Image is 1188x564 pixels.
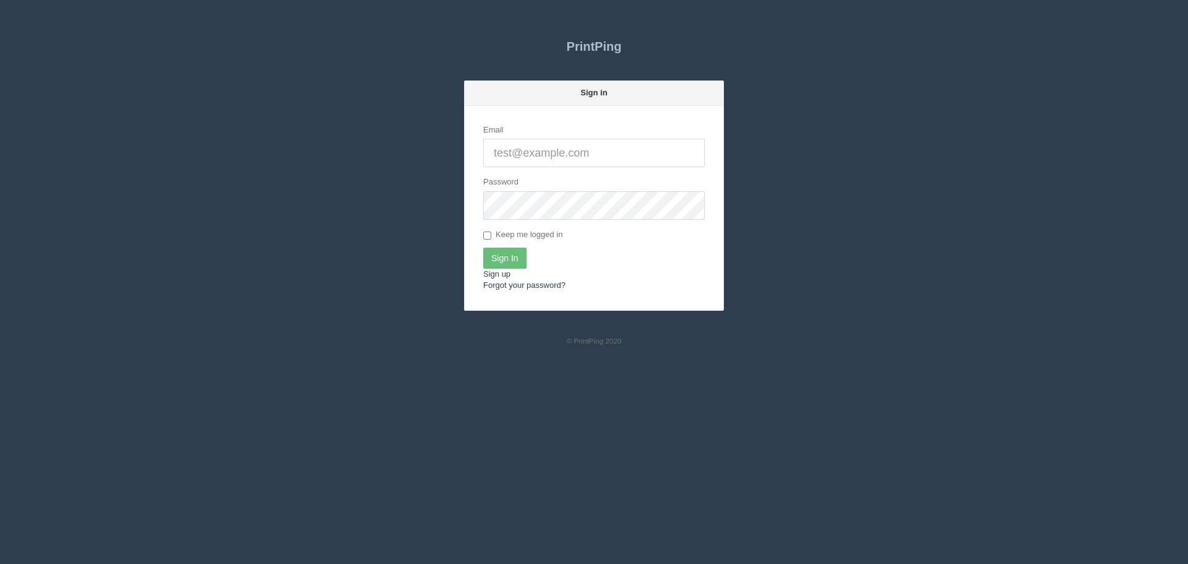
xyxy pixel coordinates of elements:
small: © PrintPing 2020 [567,337,622,345]
input: Keep me logged in [483,232,491,240]
input: test@example.com [483,139,705,167]
label: Password [483,176,519,188]
a: Forgot your password? [483,280,566,290]
label: Email [483,124,504,136]
a: Sign up [483,269,510,279]
label: Keep me logged in [483,229,562,241]
input: Sign In [483,248,527,269]
a: PrintPing [464,31,724,62]
strong: Sign in [580,88,607,97]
